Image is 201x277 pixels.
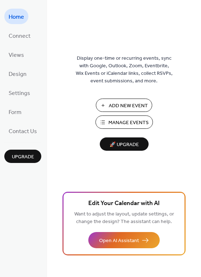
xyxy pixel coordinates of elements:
[108,119,149,127] span: Manage Events
[4,85,34,100] a: Settings
[109,102,148,110] span: Add New Event
[74,209,174,227] span: Want to adjust the layout, update settings, or change the design? The assistant can help.
[9,107,22,118] span: Form
[104,140,144,150] span: 🚀 Upgrade
[12,153,34,161] span: Upgrade
[88,232,160,248] button: Open AI Assistant
[4,104,26,119] a: Form
[88,199,160,209] span: Edit Your Calendar with AI
[9,69,27,80] span: Design
[95,115,153,129] button: Manage Events
[9,31,31,42] span: Connect
[99,237,139,245] span: Open AI Assistant
[4,9,28,24] a: Home
[4,66,31,81] a: Design
[4,150,41,163] button: Upgrade
[76,55,173,85] span: Display one-time or recurring events, sync with Google, Outlook, Zoom, Eventbrite, Wix Events or ...
[9,126,37,137] span: Contact Us
[9,88,30,99] span: Settings
[96,99,152,112] button: Add New Event
[4,28,35,43] a: Connect
[4,123,41,138] a: Contact Us
[100,137,149,151] button: 🚀 Upgrade
[9,50,24,61] span: Views
[9,12,24,23] span: Home
[4,47,28,62] a: Views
